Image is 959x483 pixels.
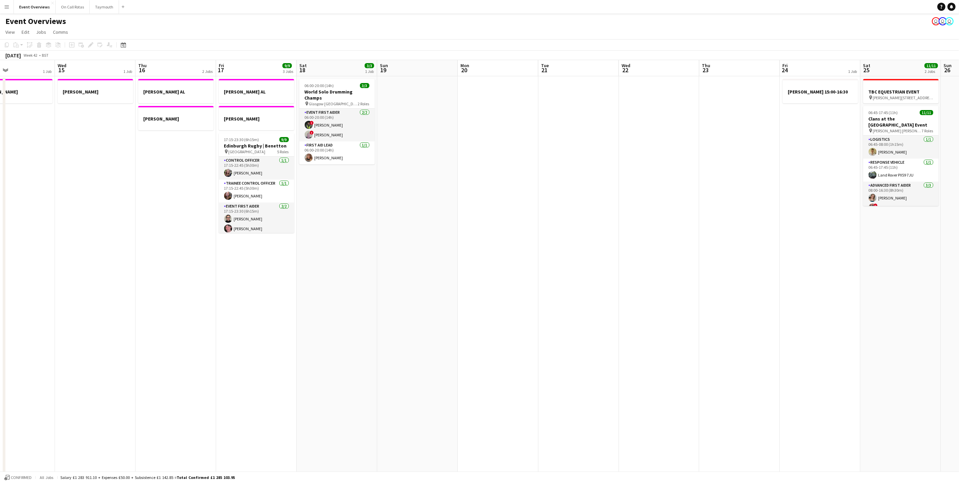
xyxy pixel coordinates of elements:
[701,66,711,74] span: 23
[138,106,214,130] app-job-card: [PERSON_NAME]
[702,62,711,69] span: Thu
[3,474,33,481] button: Confirmed
[932,17,940,25] app-user-avatar: Operations Team
[90,0,119,14] button: Taymouth
[380,62,388,69] span: Sun
[848,69,857,74] div: 1 Job
[218,66,224,74] span: 17
[299,62,307,69] span: Sat
[862,66,871,74] span: 25
[360,83,369,88] span: 3/3
[42,53,49,58] div: BST
[920,110,933,115] span: 11/11
[138,89,214,95] h3: [PERSON_NAME] AL
[863,136,939,159] app-card-role: Logistics1/106:45-08:00 (1h15m)[PERSON_NAME]
[869,110,898,115] span: 06:45-17:45 (11h)
[310,121,314,125] span: !
[3,28,18,36] a: View
[782,66,788,74] span: 24
[459,66,469,74] span: 20
[874,204,878,208] span: !
[229,149,266,154] span: [GEOGRAPHIC_DATA]
[219,62,224,69] span: Fri
[863,79,939,103] app-job-card: TBC EQUESTRIAN EVENT [PERSON_NAME][STREET_ADDRESS]
[43,69,52,74] div: 1 Job
[873,95,933,100] span: [PERSON_NAME][STREET_ADDRESS]
[283,69,293,74] div: 3 Jobs
[863,106,939,206] app-job-card: 06:45-17:45 (11h)11/11Clans at the [GEOGRAPHIC_DATA] Event [PERSON_NAME] [PERSON_NAME]7 RolesLogi...
[219,180,294,203] app-card-role: Trainee Control Officer1/117:15-22:45 (5h30m)[PERSON_NAME]
[5,52,21,59] div: [DATE]
[58,89,133,95] h3: [PERSON_NAME]
[58,62,66,69] span: Wed
[863,62,871,69] span: Sat
[219,106,294,130] app-job-card: [PERSON_NAME]
[60,475,235,480] div: Salary £1 283 911.10 + Expenses £50.00 + Subsistence £1 142.85 =
[138,79,214,103] app-job-card: [PERSON_NAME] AL
[379,66,388,74] span: 19
[219,203,294,235] app-card-role: Event First Aider2/217:15-23:30 (6h15m)[PERSON_NAME][PERSON_NAME]
[310,131,314,135] span: !
[783,79,858,103] app-job-card: [PERSON_NAME] 15:00-16:30
[460,62,469,69] span: Mon
[946,17,954,25] app-user-avatar: Operations Team
[33,28,49,36] a: Jobs
[53,29,68,35] span: Comms
[38,475,55,480] span: All jobs
[138,116,214,122] h3: [PERSON_NAME]
[622,62,630,69] span: Wed
[50,28,71,36] a: Comms
[277,149,289,154] span: 5 Roles
[358,101,369,106] span: 2 Roles
[22,53,39,58] span: Week 42
[219,133,294,233] app-job-card: 17:15-23:30 (6h15m)9/9Edinburgh Rugby | Benetton [GEOGRAPHIC_DATA]5 RolesControl Officer1/117:15-...
[219,143,294,149] h3: Edinburgh Rugby | Benetton
[540,66,549,74] span: 21
[11,475,32,480] span: Confirmed
[299,109,375,141] app-card-role: Event First Aider2/206:00-20:00 (14h)![PERSON_NAME]![PERSON_NAME]
[621,66,630,74] span: 22
[939,17,947,25] app-user-avatar: Operations Team
[56,0,90,14] button: On Call Rotas
[299,141,375,164] app-card-role: First Aid Lead1/106:00-20:00 (14h)[PERSON_NAME]
[57,66,66,74] span: 15
[22,29,29,35] span: Edit
[36,29,46,35] span: Jobs
[219,79,294,103] app-job-card: [PERSON_NAME] AL
[925,69,938,74] div: 2 Jobs
[783,89,858,95] h3: [PERSON_NAME] 15:00-16:30
[298,66,307,74] span: 18
[299,89,375,101] h3: World Solo Drumming Champs
[224,137,259,142] span: 17:15-23:30 (6h15m)
[279,137,289,142] span: 9/9
[925,63,938,68] span: 11/11
[202,69,213,74] div: 2 Jobs
[944,62,952,69] span: Sun
[305,83,334,88] span: 06:00-20:00 (14h)
[863,89,939,95] h3: TBC EQUESTRIAN EVENT
[873,128,922,133] span: [PERSON_NAME] [PERSON_NAME]
[863,116,939,128] h3: Clans at the [GEOGRAPHIC_DATA] Event
[309,101,358,106] span: Glasgow [GEOGRAPHIC_DATA] Unviersity
[5,29,15,35] span: View
[58,79,133,103] app-job-card: [PERSON_NAME]
[177,475,235,480] span: Total Confirmed £1 285 103.95
[365,63,374,68] span: 3/3
[299,79,375,164] app-job-card: 06:00-20:00 (14h)3/3World Solo Drumming Champs Glasgow [GEOGRAPHIC_DATA] Unviersity2 RolesEvent F...
[863,159,939,182] app-card-role: Response Vehicle1/106:45-17:45 (11h)Land Rover PX59 7JU
[365,69,374,74] div: 1 Job
[863,182,939,224] app-card-role: Advanced First Aider3/308:00-16:30 (8h30m)[PERSON_NAME]![PERSON_NAME]
[138,62,147,69] span: Thu
[19,28,32,36] a: Edit
[123,69,132,74] div: 1 Job
[922,128,933,133] span: 7 Roles
[14,0,56,14] button: Event Overviews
